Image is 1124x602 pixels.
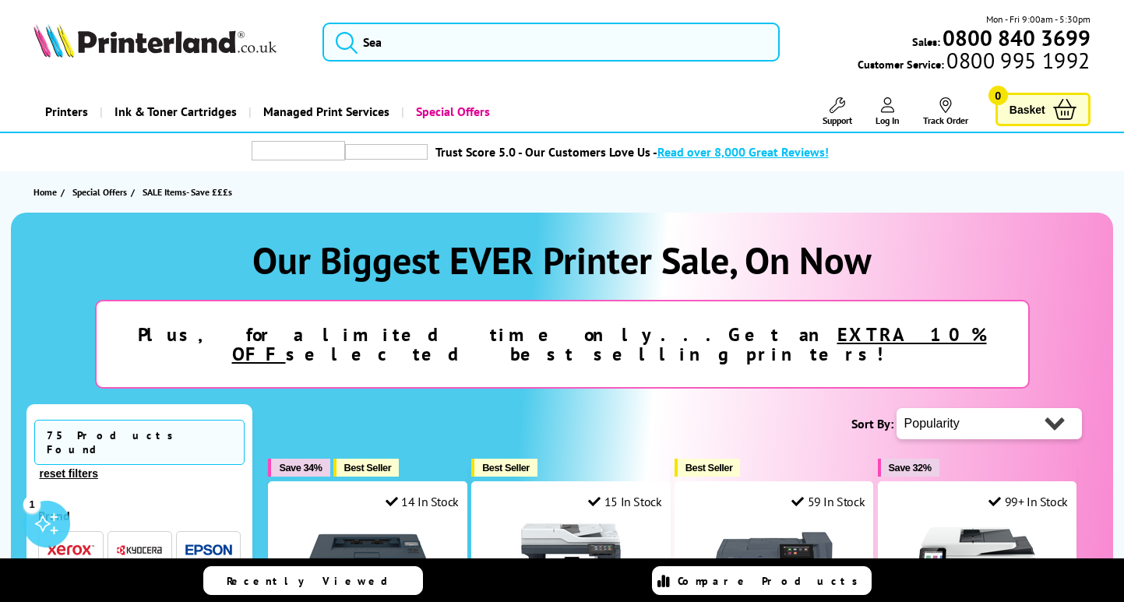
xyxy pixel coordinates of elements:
[72,184,131,200] a: Special Offers
[940,30,1091,45] a: 0800 840 3699
[34,466,102,481] button: reset filters
[943,23,1091,52] b: 0800 840 3699
[33,23,277,58] img: Printerland Logo
[678,574,866,588] span: Compare Products
[588,494,661,509] div: 15 In Stock
[876,114,900,126] span: Log In
[116,544,163,556] img: Kyocera
[889,462,932,474] span: Save 32%
[23,495,41,512] div: 1
[33,92,100,132] a: Printers
[482,462,530,474] span: Best Seller
[333,459,400,477] button: Best Seller
[652,566,872,595] a: Compare Products
[988,494,1068,509] div: 99+ In Stock
[100,92,248,132] a: Ink & Toner Cartridges
[268,459,329,477] button: Save 34%
[988,86,1008,105] span: 0
[1009,99,1045,120] span: Basket
[34,420,245,465] span: 75 Products Found
[685,462,733,474] span: Best Seller
[851,416,893,431] span: Sort By:
[115,92,237,132] span: Ink & Toner Cartridges
[923,97,968,126] a: Track Order
[143,186,232,198] span: SALE Items- Save £££s
[203,566,423,595] a: Recently Viewed
[111,540,167,561] button: Kyocera
[279,462,322,474] span: Save 34%
[876,97,900,126] a: Log In
[401,92,502,132] a: Special Offers
[33,23,303,61] a: Printerland Logo
[386,494,459,509] div: 14 In Stock
[675,459,741,477] button: Best Seller
[823,114,852,126] span: Support
[435,144,829,160] a: Trust Score 5.0 - Our Customers Love Us -Read over 8,000 Great Reviews!
[322,23,780,62] input: Sea
[252,141,345,160] img: trustpilot rating
[986,12,1091,26] span: Mon - Fri 9:00am - 5:30pm
[232,322,987,366] u: EXTRA 10% OFF
[185,544,232,556] img: Epson
[912,34,940,49] span: Sales:
[26,236,1097,284] h1: Our Biggest EVER Printer Sale, On Now
[38,508,241,523] div: Brand
[227,574,403,588] span: Recently Viewed
[43,540,99,561] button: Xerox
[248,92,401,132] a: Managed Print Services
[878,459,939,477] button: Save 32%
[858,53,1090,72] span: Customer Service:
[657,144,829,160] span: Read over 8,000 Great Reviews!
[471,459,537,477] button: Best Seller
[33,184,61,200] a: Home
[181,540,237,561] button: Epson
[791,494,865,509] div: 59 In Stock
[72,184,127,200] span: Special Offers
[345,144,428,160] img: trustpilot rating
[344,462,392,474] span: Best Seller
[823,97,852,126] a: Support
[138,322,987,366] strong: Plus, for a limited time only...Get an selected best selling printers!
[995,93,1091,126] a: Basket 0
[944,53,1090,68] span: 0800 995 1992
[48,544,94,555] img: Xerox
